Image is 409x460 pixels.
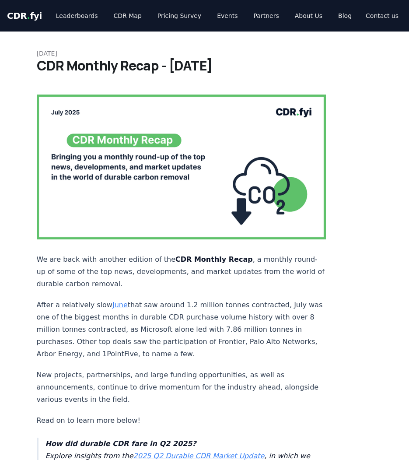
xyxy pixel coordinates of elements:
span: CDR fyi [7,11,42,21]
a: 2025 Q2 Durable CDR Market Update [133,452,265,460]
a: June [112,301,128,309]
p: We are back with another edition of the , a monthly round-up of some of the top news, development... [37,253,326,290]
a: Blog [331,8,359,24]
a: Partners [247,8,286,24]
p: New projects, partnerships, and large funding opportunities, as well as announcements, continue t... [37,369,326,406]
p: After a relatively slow that saw around 1.2 million tonnes contracted, July was one of the bigges... [37,299,326,360]
a: Events [210,8,245,24]
a: Contact us [359,8,406,24]
img: blog post image [37,95,326,239]
a: About Us [288,8,329,24]
p: [DATE] [37,49,373,58]
h1: CDR Monthly Recap - [DATE] [37,58,373,74]
strong: CDR Monthly Recap [175,255,253,263]
span: . [27,11,30,21]
strong: How did durable CDR fare in Q2 2025? [45,439,196,448]
nav: Main [49,8,359,24]
a: Pricing Survey [150,8,208,24]
a: Leaderboards [49,8,105,24]
a: CDR.fyi [7,10,42,22]
p: Read on to learn more below! [37,414,326,427]
a: CDR Map [107,8,149,24]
